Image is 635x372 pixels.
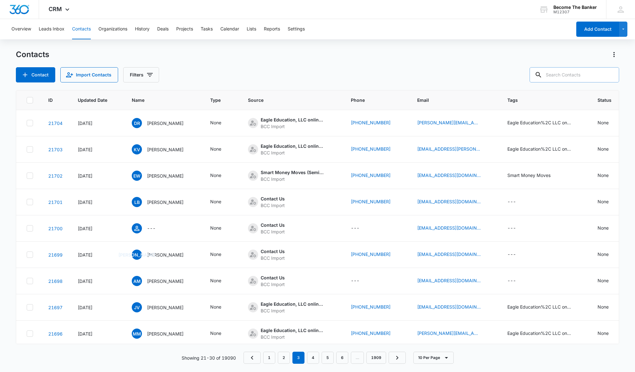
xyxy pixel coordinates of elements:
[292,352,304,364] em: 3
[248,274,296,288] div: Source - [object Object] - Select to Edit Field
[417,119,492,127] div: Email - daniel.rice@edwardjones.com - Select to Edit Field
[48,331,63,336] a: Navigate to contact details page for Maria Martinez
[16,67,55,82] button: Add Contact
[598,225,620,232] div: Status - None - Select to Edit Field
[264,19,280,39] button: Reports
[598,198,609,205] div: None
[78,97,107,103] span: Updated Date
[132,302,142,312] span: JV
[598,146,609,152] div: None
[48,97,53,103] span: ID
[261,334,324,340] div: BCC Import
[48,278,63,284] a: Navigate to contact details page for Anthony Milano
[507,225,527,232] div: Tags - - Select to Edit Field
[210,119,221,126] div: None
[351,198,391,205] a: [PHONE_NUMBER]
[261,169,324,176] div: Smart Money Moves (Seminar Registration in-house form)
[220,19,239,39] button: Calendar
[598,119,609,126] div: None
[201,19,213,39] button: Tasks
[507,146,582,153] div: Tags - Eagle Education%2C LLC online purchase - Select to Edit Field
[261,327,324,334] div: Eagle Education, LLC online purchase
[598,146,620,153] div: Status - None - Select to Edit Field
[261,143,324,149] div: Eagle Education, LLC online purchase
[507,303,582,311] div: Tags - Eagle Education%2C LLC online purchase - Select to Edit Field
[413,352,454,364] button: 10 Per Page
[210,330,233,337] div: Type - None - Select to Edit Field
[210,225,221,231] div: None
[530,67,619,82] input: Search Contacts
[182,355,236,361] p: Showing 21-30 of 19090
[417,303,481,310] a: [EMAIL_ADDRESS][DOMAIN_NAME]
[48,121,63,126] a: Navigate to contact details page for Daniel Rice
[78,251,117,258] div: [DATE]
[389,352,406,364] a: Next Page
[248,327,336,340] div: Source - [object Object] - Select to Edit Field
[210,172,221,179] div: None
[147,278,184,284] p: [PERSON_NAME]
[247,19,256,39] button: Lists
[598,251,609,258] div: None
[98,19,127,39] button: Organizations
[248,143,336,156] div: Source - [object Object] - Select to Edit Field
[507,97,573,103] span: Tags
[598,277,620,285] div: Status - None - Select to Edit Field
[210,97,224,103] span: Type
[261,274,285,281] div: Contact Us
[210,251,221,258] div: None
[132,144,195,154] div: Name - Koren Vining - Select to Edit Field
[598,330,609,336] div: None
[351,146,402,153] div: Phone - (206) 819-2699 - Select to Edit Field
[132,171,142,181] span: EW
[244,352,406,364] nav: Pagination
[598,303,609,310] div: None
[132,97,186,103] span: Name
[261,222,285,228] div: Contact Us
[210,172,233,179] div: Type - None - Select to Edit Field
[417,277,492,285] div: Email - antskel@msn.com - Select to Edit Field
[48,173,63,179] a: Navigate to contact details page for Eugene W Komar
[507,330,582,337] div: Tags - Eagle Education%2C LLC online purchase - Select to Edit Field
[132,329,195,339] div: Name - Maria Martinez - Select to Edit Field
[417,225,492,232] div: Email - iamsolahoward@gmail.com - Select to Edit Field
[248,116,336,130] div: Source - [object Object] - Select to Edit Field
[261,307,324,314] div: BCC Import
[417,97,483,103] span: Email
[60,67,118,82] button: Import Contacts
[132,250,142,260] span: [PERSON_NAME]
[507,172,562,179] div: Tags - Smart Money Moves - Select to Edit Field
[210,303,233,311] div: Type - None - Select to Edit Field
[598,330,620,337] div: Status - None - Select to Edit Field
[351,251,402,258] div: Phone - (571) 200-7758 - Select to Edit Field
[598,172,609,179] div: None
[78,120,117,127] div: [DATE]
[210,198,221,205] div: None
[417,172,481,179] a: [EMAIL_ADDRESS][DOMAIN_NAME]
[417,251,481,258] a: [EMAIL_ADDRESS][DOMAIN_NAME]
[609,49,619,60] button: Actions
[147,304,184,311] p: [PERSON_NAME]
[248,222,296,235] div: Source - [object Object] - Select to Edit Field
[132,276,142,286] span: AM
[351,225,371,232] div: Phone - - Select to Edit Field
[132,197,195,207] div: Name - Leilani Brunner - Select to Edit Field
[248,195,296,209] div: Source - [object Object] - Select to Edit Field
[351,97,393,103] span: Phone
[598,303,620,311] div: Status - None - Select to Edit Field
[351,277,359,285] div: ---
[417,330,492,337] div: Email - maria.martinez@edwardjones.com - Select to Edit Field
[351,330,402,337] div: Phone - (970) 376-1287 - Select to Edit Field
[417,225,481,231] a: [EMAIL_ADDRESS][DOMAIN_NAME]
[78,225,117,232] div: [DATE]
[417,146,481,152] a: [EMAIL_ADDRESS][PERSON_NAME][DOMAIN_NAME]
[210,146,221,152] div: None
[132,276,195,286] div: Name - Anthony Milano - Select to Edit Field
[261,255,285,261] div: BCC Import
[147,146,184,153] p: [PERSON_NAME]
[598,225,609,231] div: None
[417,198,492,206] div: Email - turnerfisher348382@gmail.com - Select to Edit Field
[210,277,233,285] div: Type - None - Select to Edit Field
[417,119,481,126] a: [PERSON_NAME][EMAIL_ADDRESS][PERSON_NAME][DOMAIN_NAME]
[261,176,324,182] div: BCC Import
[507,277,516,285] div: ---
